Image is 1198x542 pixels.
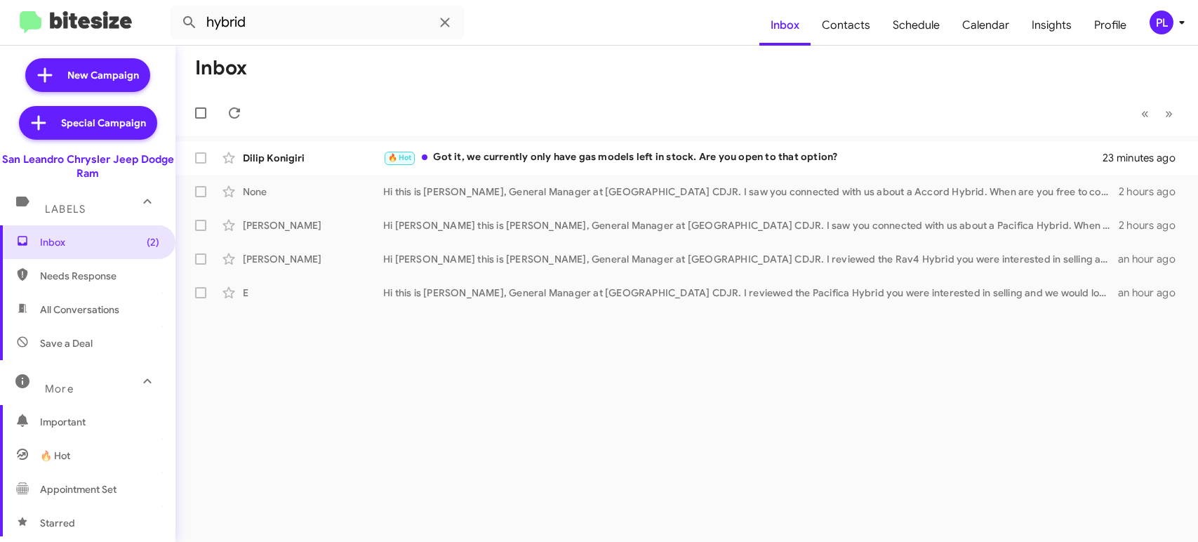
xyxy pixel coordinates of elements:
span: » [1165,105,1173,122]
div: E [243,286,383,300]
div: 23 minutes ago [1103,151,1187,165]
a: Profile [1083,5,1138,46]
a: Inbox [759,5,811,46]
span: 🔥 Hot [40,449,70,463]
a: Special Campaign [19,106,157,140]
div: Hi this is [PERSON_NAME], General Manager at [GEOGRAPHIC_DATA] CDJR. I reviewed the Pacifica Hybr... [383,286,1118,300]
div: [PERSON_NAME] [243,252,383,266]
div: Got it, we currently only have gas models left in stock. Are you open to that option? [383,150,1103,166]
button: PL [1138,11,1183,34]
nav: Page navigation example [1133,99,1181,128]
div: Hi [PERSON_NAME] this is [PERSON_NAME], General Manager at [GEOGRAPHIC_DATA] CDJR. I reviewed the... [383,252,1118,266]
div: Hi [PERSON_NAME] this is [PERSON_NAME], General Manager at [GEOGRAPHIC_DATA] CDJR. I saw you conn... [383,218,1119,232]
span: 🔥 Hot [388,153,412,162]
div: 2 hours ago [1119,218,1187,232]
a: Schedule [881,5,951,46]
a: Calendar [951,5,1020,46]
div: 2 hours ago [1119,185,1187,199]
span: « [1141,105,1149,122]
span: Appointment Set [40,482,117,496]
div: an hour ago [1118,252,1187,266]
span: Special Campaign [61,116,146,130]
div: None [243,185,383,199]
div: [PERSON_NAME] [243,218,383,232]
a: New Campaign [25,58,150,92]
div: Hi this is [PERSON_NAME], General Manager at [GEOGRAPHIC_DATA] CDJR. I saw you connected with us ... [383,185,1119,199]
div: Dilip Konigiri [243,151,383,165]
button: Next [1157,99,1181,128]
span: All Conversations [40,303,119,317]
span: (2) [147,235,159,249]
button: Previous [1133,99,1157,128]
span: Needs Response [40,269,159,283]
h1: Inbox [195,57,247,79]
span: New Campaign [67,68,139,82]
span: Inbox [40,235,159,249]
a: Contacts [811,5,881,46]
a: Insights [1020,5,1083,46]
span: Labels [45,203,86,216]
span: Important [40,415,159,429]
div: an hour ago [1118,286,1187,300]
span: More [45,383,74,395]
span: Save a Deal [40,336,93,350]
input: Search [170,6,465,39]
div: PL [1150,11,1173,34]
